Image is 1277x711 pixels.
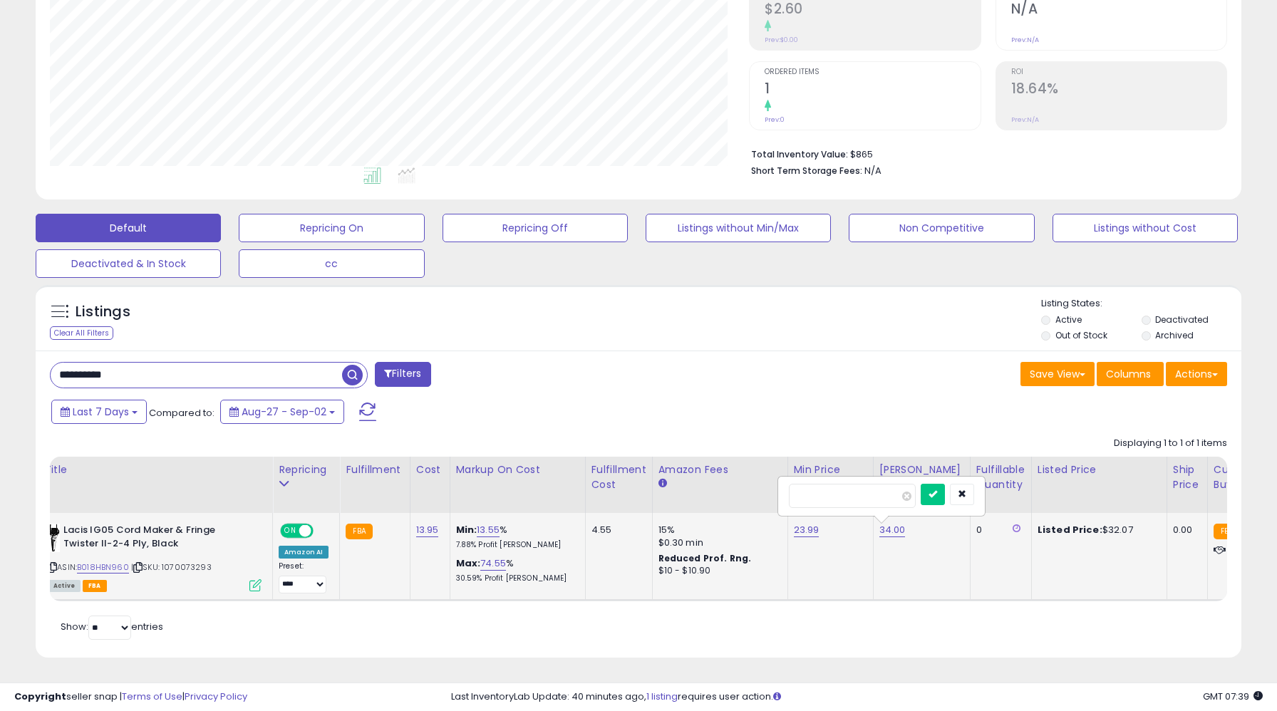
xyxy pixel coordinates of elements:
button: Actions [1166,362,1227,386]
div: $0.30 min [658,536,777,549]
strong: Copyright [14,690,66,703]
button: Home [223,6,250,33]
button: go back [9,6,36,33]
span: Show: entries [61,620,163,633]
label: Out of Stock [1055,329,1107,341]
div: seller snap | | [14,690,247,704]
li: $865 [751,145,1216,162]
img: Profile image for Support [41,8,63,31]
button: Non Competitive [849,214,1034,242]
span: ON [281,525,299,537]
div: Fulfillment [346,462,403,477]
div: 4.55 [591,524,641,536]
b: Min: [456,523,477,536]
b: Short Term Storage Fees: [751,165,862,177]
a: 1 listing [646,690,678,703]
button: Default [36,214,221,242]
a: B018HBN960 [77,561,129,574]
div: % [456,557,574,583]
button: Last 7 Days [51,400,147,424]
h1: Support [69,7,114,18]
div: But we also recently added an - is this the new inventory management software you switched to? [23,232,222,288]
div: Scan Power [205,316,262,331]
div: Close [250,6,276,31]
span: | SKU: 1070073293 [131,561,212,573]
div: % [456,524,574,550]
p: 30.59% Profit [PERSON_NAME] [456,574,574,583]
div: Preset: [279,561,329,593]
label: Active [1055,313,1082,326]
div: 0 [976,524,1020,536]
div: Britney says… [11,383,274,467]
div: They have integration with SS also [88,349,262,363]
b: Total Inventory Value: [751,148,848,160]
div: 0.00 [1173,524,1196,536]
span: Columns [1106,367,1151,381]
div: They have integration with SS also [77,341,274,372]
small: Amazon Fees. [658,477,667,490]
div: $10 - $10.90 [658,565,777,577]
div: Yes, you can switch integrations over to ScanPower for your costs! Here's a for when you're ready [23,391,222,447]
div: Last InventoryLab Update: 40 minutes ago, requires user action. [451,690,1263,704]
a: 23.99 [794,523,820,537]
h5: Listings [76,302,130,322]
div: Yes, you can switch integrations over to ScanPower for your costs! Here's aguide for how to set t... [11,383,234,455]
p: 7.88% Profit [PERSON_NAME] [456,540,574,550]
span: All listings currently available for purchase on Amazon [48,580,81,592]
a: 13.95 [416,523,439,537]
span: OFF [311,525,334,537]
div: Cost [416,462,444,477]
img: 31U1zjp+xPL._SL40_.jpg [48,524,60,552]
div: Scan Power [193,308,274,339]
small: Prev: 0 [765,115,785,124]
span: Compared to: [149,406,214,420]
div: Cristian says… [11,308,274,341]
div: Repricing [279,462,334,477]
small: Prev: N/A [1011,36,1039,44]
span: FBA [83,580,107,592]
p: The team can also help [69,18,177,32]
div: Min Price [794,462,867,477]
div: Markup on Cost [456,462,579,477]
div: Listed Price [1038,462,1161,477]
div: These additional costs can be imported into seller snap using a .CSV file [23,186,222,214]
div: But we also recently added anintegration with Boxem- is this the new inventory management softwar... [11,224,234,296]
small: Prev: $0.00 [765,36,798,44]
div: Amazon AI [279,546,329,559]
span: ROI [1011,68,1226,76]
button: Repricing Off [443,214,628,242]
h2: 1 [765,81,980,100]
b: Listed Price: [1038,523,1102,536]
label: Archived [1155,329,1194,341]
a: 34.00 [879,523,906,537]
a: Terms of Use [122,690,182,703]
button: Listings without Cost [1053,214,1238,242]
a: 13.55 [477,523,500,537]
div: Clear All Filters [50,326,113,340]
b: Reduced Prof. Rng. [658,552,752,564]
div: Britney says… [11,224,274,308]
button: Listings without Min/Max [646,214,831,242]
small: FBA [1214,524,1240,539]
div: 15% [658,524,777,536]
p: Listing States: [1041,297,1241,311]
h2: $2.60 [765,1,980,20]
th: The percentage added to the cost of goods (COGS) that forms the calculator for Min & Max prices. [450,457,585,513]
span: Aug-27 - Sep-02 [242,405,326,419]
button: Repricing On [239,214,424,242]
div: $32.07 [1038,524,1156,536]
div: Fulfillable Quantity [976,462,1025,492]
div: [PERSON_NAME] [879,462,964,477]
small: Prev: N/A [1011,115,1039,124]
button: Filters [375,362,430,387]
button: cc [239,249,424,278]
h2: 18.64% [1011,81,1226,100]
div: Cristian says… [11,341,274,383]
b: Max: [456,556,481,570]
button: Deactivated & In Stock [36,249,221,278]
b: Lacis IG05 Cord Maker & Fringe Twister II-2-4 Ply, Black [63,524,237,554]
h2: N/A [1011,1,1226,20]
div: Fulfillment Cost [591,462,646,492]
span: 2025-09-11 07:39 GMT [1203,690,1263,703]
div: ASIN: [48,524,262,590]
